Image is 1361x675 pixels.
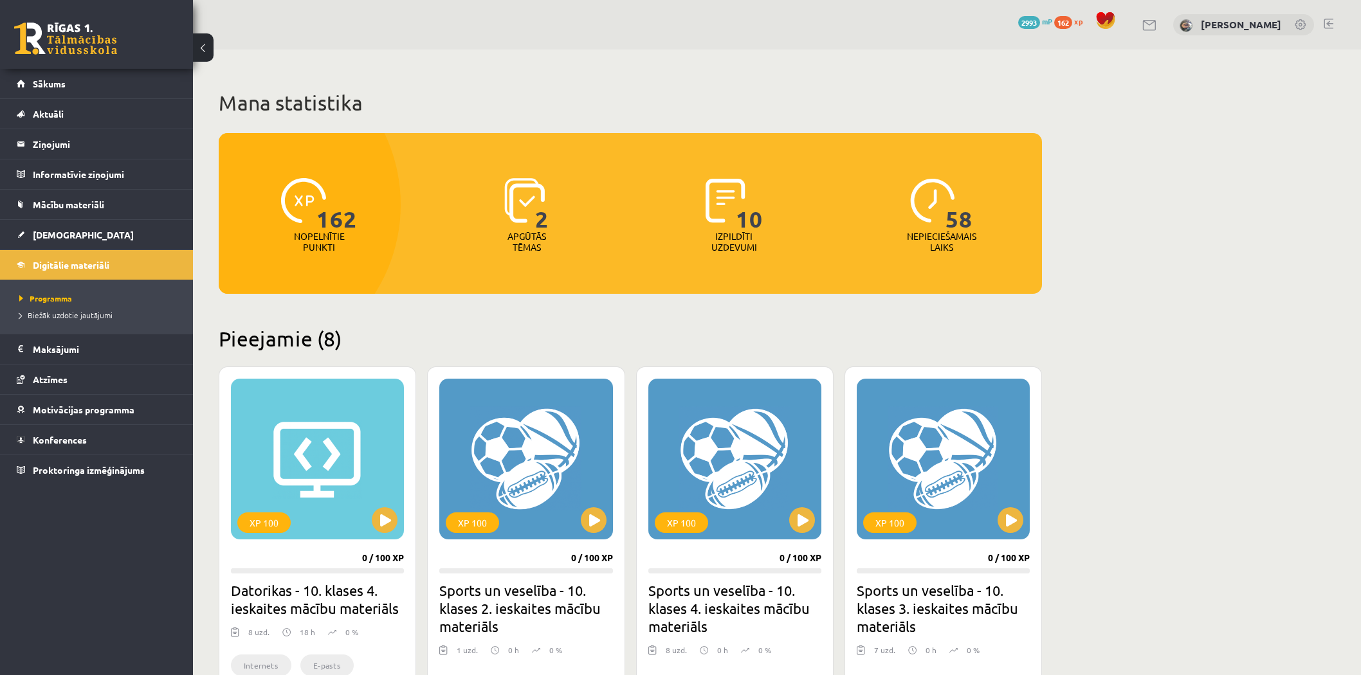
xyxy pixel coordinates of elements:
[17,250,177,280] a: Digitālie materiāli
[33,464,145,476] span: Proktoringa izmēģinājums
[17,220,177,249] a: [DEMOGRAPHIC_DATA]
[281,178,326,223] img: icon-xp-0682a9bc20223a9ccc6f5883a126b849a74cddfe5390d2b41b4391c66f2066e7.svg
[1018,16,1040,29] span: 2993
[709,231,759,253] p: Izpildīti uzdevumi
[248,626,269,645] div: 8 uzd.
[33,434,87,446] span: Konferences
[300,626,315,638] p: 18 h
[863,512,917,533] div: XP 100
[648,581,821,635] h2: Sports un veselība - 10. klases 4. ieskaites mācību materiāls
[1054,16,1072,29] span: 162
[1054,16,1089,26] a: 162 xp
[219,90,1042,116] h1: Mana statistika
[316,178,357,231] span: 162
[717,644,728,656] p: 0 h
[910,178,955,223] img: icon-clock-7be60019b62300814b6bd22b8e044499b485619524d84068768e800edab66f18.svg
[17,455,177,485] a: Proktoringa izmēģinājums
[666,644,687,663] div: 8 uzd.
[926,644,936,656] p: 0 h
[33,334,177,364] legend: Maksājumi
[706,178,745,223] img: icon-completed-tasks-ad58ae20a441b2904462921112bc710f1caf180af7a3daa7317a5a94f2d26646.svg
[231,581,404,617] h2: Datorikas - 10. klases 4. ieskaites mācību materiāls
[17,190,177,219] a: Mācību materiāli
[874,644,895,663] div: 7 uzd.
[758,644,771,656] p: 0 %
[17,99,177,129] a: Aktuāli
[1201,18,1281,31] a: [PERSON_NAME]
[294,231,345,253] p: Nopelnītie punkti
[19,309,180,321] a: Biežāk uzdotie jautājumi
[446,512,499,533] div: XP 100
[457,644,478,663] div: 1 uzd.
[1180,19,1192,32] img: Kirils Kovaļovs
[1018,16,1052,26] a: 2993 mP
[33,78,66,89] span: Sākums
[857,581,1030,635] h2: Sports un veselība - 10. klases 3. ieskaites mācību materiāls
[19,293,72,303] span: Programma
[33,129,177,159] legend: Ziņojumi
[17,69,177,98] a: Sākums
[967,644,980,656] p: 0 %
[945,178,973,231] span: 58
[345,626,358,638] p: 0 %
[504,178,545,223] img: icon-learned-topics-4a711ccc23c960034f471b6e78daf4a3bad4a20eaf4de84257b87e66633f6470.svg
[237,512,291,533] div: XP 100
[17,129,177,159] a: Ziņojumi
[17,159,177,189] a: Informatīvie ziņojumi
[655,512,708,533] div: XP 100
[439,581,612,635] h2: Sports un veselība - 10. klases 2. ieskaites mācību materiāls
[33,259,109,271] span: Digitālie materiāli
[1042,16,1052,26] span: mP
[1074,16,1082,26] span: xp
[502,231,552,253] p: Apgūtās tēmas
[736,178,763,231] span: 10
[17,364,177,394] a: Atzīmes
[33,229,134,240] span: [DEMOGRAPHIC_DATA]
[33,199,104,210] span: Mācību materiāli
[33,159,177,189] legend: Informatīvie ziņojumi
[33,373,68,385] span: Atzīmes
[17,334,177,364] a: Maksājumi
[549,644,562,656] p: 0 %
[33,404,134,415] span: Motivācijas programma
[907,231,976,253] p: Nepieciešamais laiks
[17,425,177,455] a: Konferences
[17,395,177,424] a: Motivācijas programma
[219,326,1042,351] h2: Pieejamie (8)
[33,108,64,120] span: Aktuāli
[14,22,117,55] a: Rīgas 1. Tālmācības vidusskola
[508,644,519,656] p: 0 h
[19,310,113,320] span: Biežāk uzdotie jautājumi
[535,178,549,231] span: 2
[19,292,180,304] a: Programma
